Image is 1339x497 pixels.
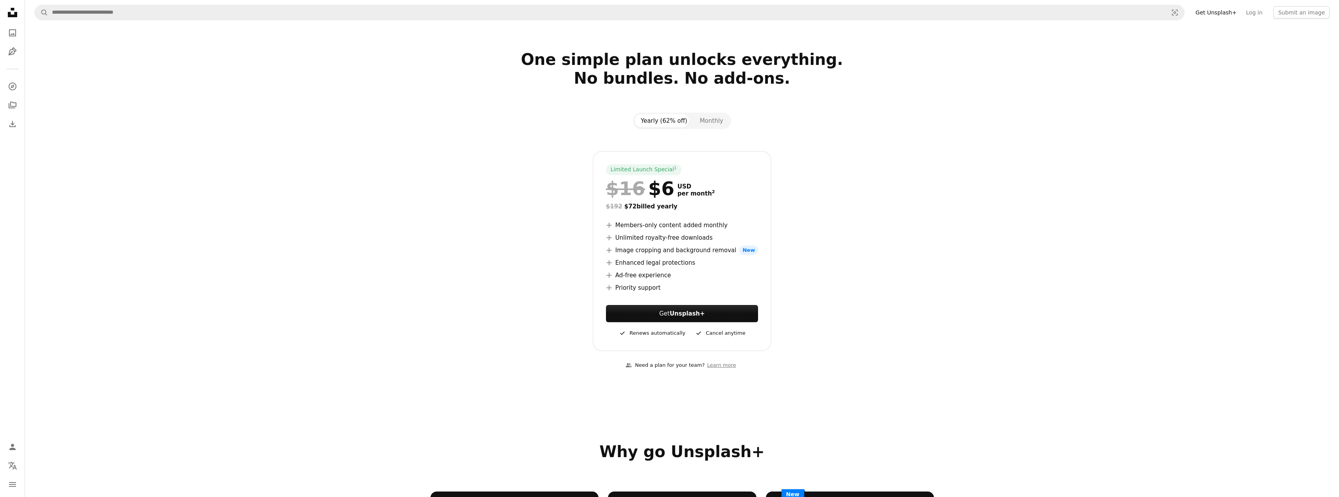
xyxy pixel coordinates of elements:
[35,5,48,20] button: Search Unsplash
[5,79,20,94] a: Explore
[34,5,1185,20] form: Find visuals sitewide
[739,246,758,255] span: New
[606,283,758,292] li: Priority support
[606,233,758,242] li: Unlimited royalty-free downloads
[5,97,20,113] a: Collections
[1273,6,1330,19] button: Submit an image
[705,359,739,372] a: Learn more
[1241,6,1267,19] a: Log in
[606,271,758,280] li: Ad-free experience
[606,246,758,255] li: Image cropping and background removal
[5,5,20,22] a: Home — Unsplash
[618,328,685,338] div: Renews automatically
[430,442,934,461] h2: Why go Unsplash+
[670,310,705,317] strong: Unsplash+
[606,203,622,210] span: $192
[5,439,20,455] a: Log in / Sign up
[695,328,745,338] div: Cancel anytime
[678,190,715,197] span: per month
[606,202,758,211] div: $72 billed yearly
[710,190,717,197] a: 2
[5,25,20,41] a: Photos
[1191,6,1241,19] a: Get Unsplash+
[672,166,678,174] a: 1
[678,183,715,190] span: USD
[606,258,758,267] li: Enhanced legal protections
[712,189,715,194] sup: 2
[626,361,704,370] div: Need a plan for your team?
[606,178,645,199] span: $16
[674,165,677,170] sup: 1
[430,50,934,106] h2: One simple plan unlocks everything. No bundles. No add-ons.
[606,164,681,175] div: Limited Launch Special
[5,458,20,474] button: Language
[635,114,694,127] button: Yearly (62% off)
[606,178,674,199] div: $6
[5,44,20,59] a: Illustrations
[606,305,758,322] button: GetUnsplash+
[5,116,20,132] a: Download History
[1165,5,1184,20] button: Visual search
[5,477,20,492] button: Menu
[694,114,730,127] button: Monthly
[606,221,758,230] li: Members-only content added monthly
